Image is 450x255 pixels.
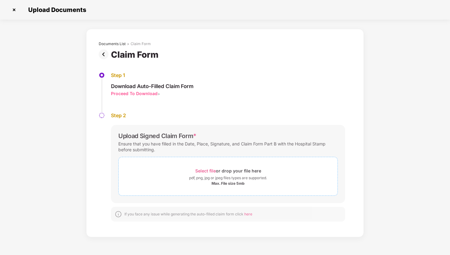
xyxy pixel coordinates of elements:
div: Claim Form [111,49,161,60]
div: Download Auto-Filled Claim Form [111,83,193,90]
img: svg+xml;base64,PHN2ZyBpZD0iUHJldi0zMngzMiIgeG1sbnM9Imh0dHA6Ly93d3cudzMub3JnLzIwMDAvc3ZnIiB3aWR0aD... [99,49,111,59]
div: Step 2 [111,112,345,119]
div: Max. File size 5mb [212,181,245,186]
div: If you face any issue while generating the auto-filled claim form click [124,212,252,217]
img: svg+xml;base64,PHN2ZyBpZD0iSW5mb18tXzMyeDMyIiBkYXRhLW5hbWU9IkluZm8gLSAzMngzMiIgeG1sbnM9Imh0dHA6Ly... [115,211,122,218]
div: Ensure that you have filled in the Date, Place, Signature, and Claim Form Part B with the Hospita... [118,140,338,154]
img: svg+xml;base64,PHN2ZyBpZD0iU3RlcC1BY3RpdmUtMzJ4MzIiIHhtbG5zPSJodHRwOi8vd3d3LnczLm9yZy8yMDAwL3N2Zy... [99,72,105,78]
span: here [244,212,252,216]
img: svg+xml;base64,PHN2ZyBpZD0iU3RlcC1QZW5kaW5nLTMyeDMyIiB4bWxucz0iaHR0cDovL3d3dy53My5vcmcvMjAwMC9zdm... [99,112,105,118]
div: Upload Signed Claim Form [118,132,196,140]
div: > [127,41,129,46]
span: Select file [195,168,216,173]
span: Upload Documents [22,6,89,14]
div: pdf, png, jpg or jpeg files types are supported. [189,175,267,181]
span: > [158,91,160,96]
div: Proceed To Download [111,91,158,96]
div: Documents List [99,41,126,46]
div: Step 1 [111,72,193,79]
span: Select fileor drop your file herepdf, png, jpg or jpeg files types are supported.Max. File size 5mb [119,162,337,191]
img: svg+xml;base64,PHN2ZyBpZD0iQ3Jvc3MtMzJ4MzIiIHhtbG5zPSJodHRwOi8vd3d3LnczLm9yZy8yMDAwL3N2ZyIgd2lkdG... [9,5,19,15]
div: or drop your file here [195,167,261,175]
div: Claim Form [131,41,151,46]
